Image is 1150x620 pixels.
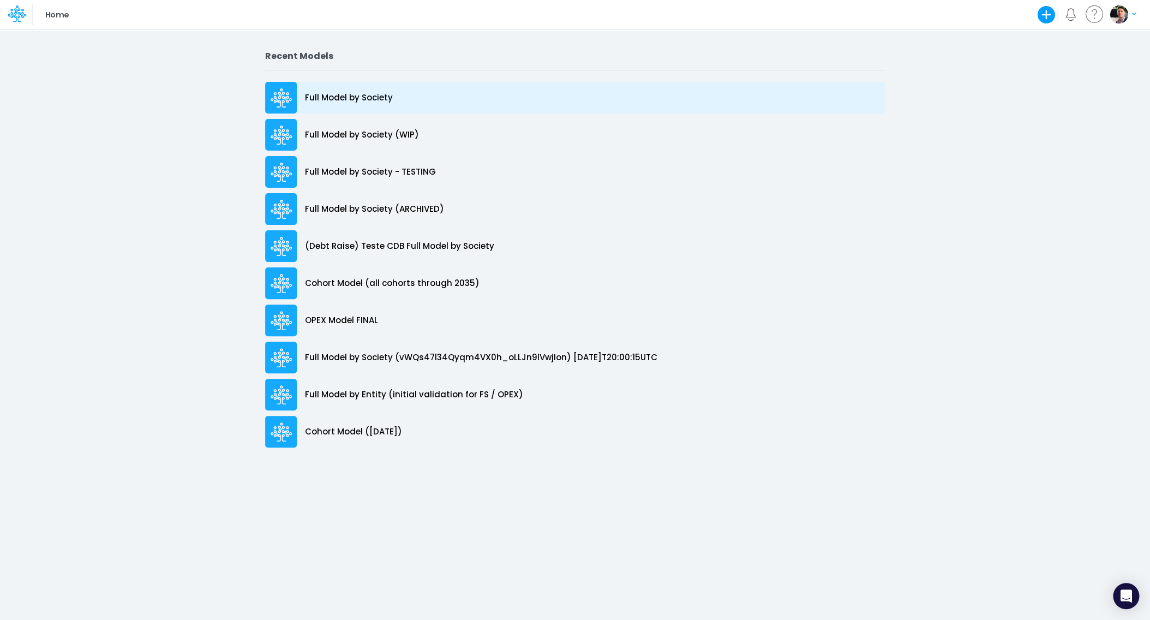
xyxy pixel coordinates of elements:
[305,314,378,327] p: OPEX Model FINAL
[305,351,657,364] p: Full Model by Society (vWQs47l34Qyqm4VX0h_oLLJn9lVwjIon) [DATE]T20:00:15UTC
[265,190,885,228] a: Full Model by Society (ARCHIVED)
[265,116,885,153] a: Full Model by Society (WIP)
[1064,8,1077,21] a: Notifications
[305,166,436,178] p: Full Model by Society - TESTING
[265,79,885,116] a: Full Model by Society
[1113,583,1139,609] div: Open Intercom Messenger
[265,153,885,190] a: Full Model by Society - TESTING
[265,228,885,265] a: (Debt Raise) Teste CDB Full Model by Society
[305,240,494,253] p: (Debt Raise) Teste CDB Full Model by Society
[305,92,393,104] p: Full Model by Society
[265,265,885,302] a: Cohort Model (all cohorts through 2035)
[305,203,444,216] p: Full Model by Society (ARCHIVED)
[265,413,885,450] a: Cohort Model ([DATE])
[305,129,419,141] p: Full Model by Society (WIP)
[45,9,69,21] p: Home
[265,376,885,413] a: Full Model by Entity (initial validation for FS / OPEX)
[305,277,480,290] p: Cohort Model (all cohorts through 2035)
[265,302,885,339] a: OPEX Model FINAL
[305,426,402,438] p: Cohort Model ([DATE])
[265,339,885,376] a: Full Model by Society (vWQs47l34Qyqm4VX0h_oLLJn9lVwjIon) [DATE]T20:00:15UTC
[265,51,885,61] h2: Recent Models
[305,389,523,401] p: Full Model by Entity (initial validation for FS / OPEX)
